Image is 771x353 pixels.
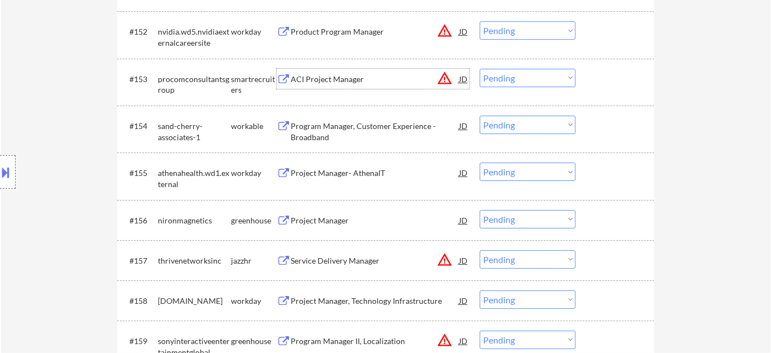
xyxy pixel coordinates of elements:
div: Project Manager [291,215,459,226]
div: JD [458,21,469,41]
div: Program Manager, Customer Experience - Broadband [291,121,459,142]
div: #152 [129,26,149,37]
div: JD [458,116,469,136]
div: JD [458,210,469,230]
div: greenhouse [231,215,277,226]
div: [DOMAIN_NAME] [158,295,231,307]
div: Service Delivery Manager [291,255,459,266]
div: #158 [129,295,149,307]
div: ACI Project Manager [291,74,459,85]
div: smartrecruiters [231,74,277,96]
div: Project Manager- AthenaIT [291,168,459,179]
div: JD [458,250,469,270]
div: workday [231,168,277,179]
div: Project Manager, Technology Infrastructure [291,295,459,307]
div: workday [231,26,277,37]
div: JD [458,163,469,183]
button: warning_amber [437,332,452,348]
div: JD [458,290,469,311]
button: warning_amber [437,70,452,86]
button: warning_amber [437,252,452,268]
div: jazzhr [231,255,277,266]
div: greenhouse [231,336,277,347]
div: Product Program Manager [291,26,459,37]
div: workable [231,121,277,132]
div: workday [231,295,277,307]
div: #159 [129,336,149,347]
div: JD [458,69,469,89]
div: nvidia.wd5.nvidiaexternalcareersite [158,26,231,48]
button: warning_amber [437,23,452,39]
div: JD [458,331,469,351]
div: Program Manager II, Localization [291,336,459,347]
